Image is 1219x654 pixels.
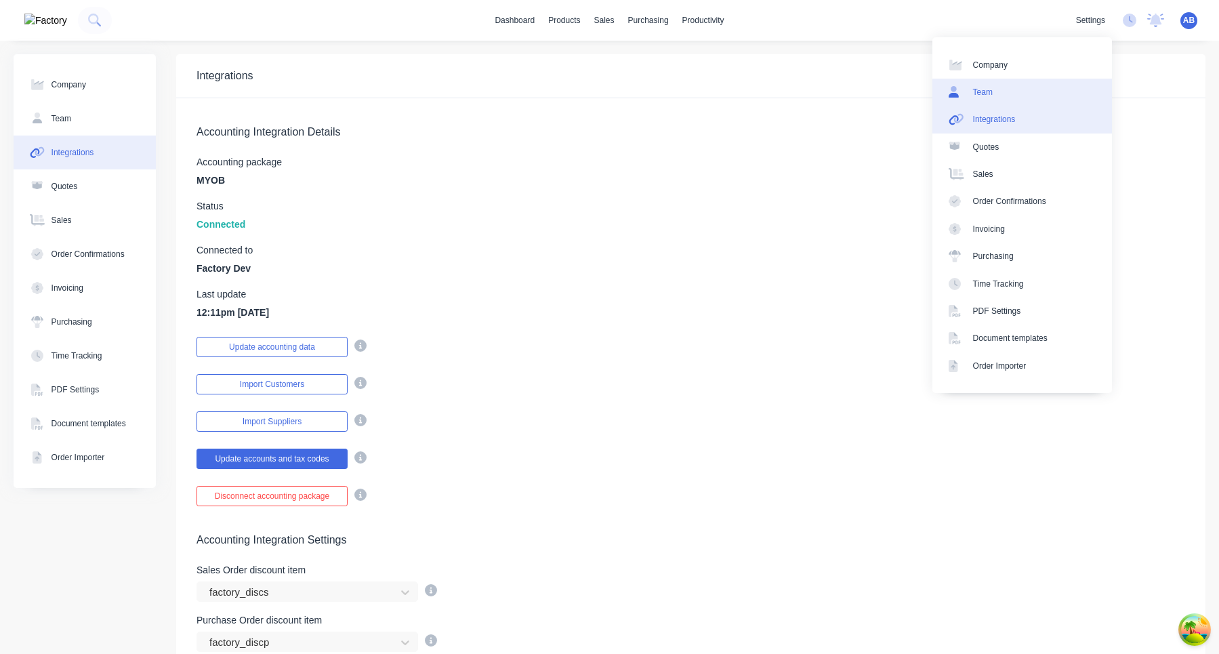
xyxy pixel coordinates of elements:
[973,250,1014,262] div: Purchasing
[932,216,1112,243] a: Invoicing
[14,305,156,339] button: Purchasing
[541,10,587,30] div: products
[14,237,156,271] button: Order Confirmations
[932,134,1112,161] a: Quotes
[51,248,125,260] div: Order Confirmations
[197,533,1185,546] h5: Accounting Integration Settings
[197,615,437,625] div: Purchase Order discount item
[932,106,1112,133] a: Integrations
[197,201,245,211] div: Status
[51,146,94,159] div: Integrations
[932,243,1112,270] a: Purchasing
[197,565,437,575] div: Sales Order discount item
[973,360,1027,372] div: Order Importer
[676,10,731,30] div: productivity
[51,79,86,91] div: Company
[973,168,993,180] div: Sales
[14,68,156,102] button: Company
[197,337,348,357] button: Update accounting data
[14,203,156,237] button: Sales
[197,173,225,188] span: MYOB
[24,14,67,28] img: Factory
[932,352,1112,380] a: Order Importer
[197,486,348,506] button: Disconnect accounting package
[932,270,1112,297] a: Time Tracking
[973,86,993,98] div: Team
[932,51,1112,78] a: Company
[14,102,156,136] button: Team
[973,332,1048,344] div: Document templates
[932,161,1112,188] a: Sales
[932,298,1112,325] a: PDF Settings
[973,305,1021,317] div: PDF Settings
[197,374,348,394] button: Import Customers
[932,188,1112,215] a: Order Confirmations
[14,407,156,441] button: Document templates
[51,350,102,362] div: Time Tracking
[973,113,1016,125] div: Integrations
[621,10,676,30] div: purchasing
[1181,616,1208,643] button: Open Tanstack query devtools
[197,245,253,255] div: Connected to
[973,195,1046,207] div: Order Confirmations
[973,59,1008,71] div: Company
[14,136,156,169] button: Integrations
[197,262,251,276] span: Factory Dev
[197,125,1185,138] h5: Accounting Integration Details
[51,113,71,125] div: Team
[51,180,78,192] div: Quotes
[14,441,156,474] button: Order Importer
[51,451,105,464] div: Order Importer
[197,449,348,469] button: Update accounts and tax codes
[197,68,253,84] div: Integrations
[488,10,541,30] a: dashboard
[14,271,156,305] button: Invoicing
[197,218,245,232] span: Connected
[932,79,1112,106] a: Team
[973,141,999,153] div: Quotes
[1183,14,1195,26] span: AB
[197,157,282,167] div: Accounting package
[51,417,126,430] div: Document templates
[587,10,621,30] div: sales
[197,411,348,432] button: Import Suppliers
[932,325,1112,352] a: Document templates
[1069,10,1112,30] div: settings
[14,169,156,203] button: Quotes
[973,223,1005,235] div: Invoicing
[51,316,92,328] div: Purchasing
[197,289,269,299] div: Last update
[51,282,83,294] div: Invoicing
[51,214,72,226] div: Sales
[197,306,269,320] span: 12:11pm [DATE]
[51,384,100,396] div: PDF Settings
[14,373,156,407] button: PDF Settings
[14,339,156,373] button: Time Tracking
[973,278,1024,290] div: Time Tracking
